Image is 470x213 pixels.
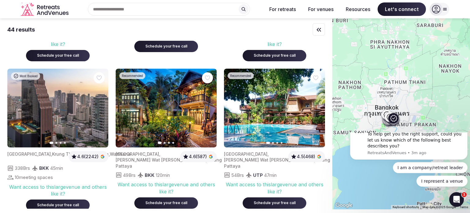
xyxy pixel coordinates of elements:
[291,154,323,160] button: 4.5(468)
[21,2,70,16] svg: Retreats and Venues company logo
[15,174,53,181] span: 10 meeting spaces
[264,172,277,178] span: 47 min
[243,199,306,205] a: Schedule your free call
[134,199,198,205] a: Schedule your free call
[142,44,191,49] div: Schedule your free call
[116,157,206,162] span: [PERSON_NAME] Wat [PERSON_NAME] Buri
[460,205,468,209] a: Terms (opens in new tab)
[77,154,99,160] span: 4.6 (2242)
[51,151,52,157] span: ,
[2,30,120,54] div: Quick reply options
[15,165,30,171] span: 338 Brs
[61,157,122,181] button: Messages
[7,26,35,33] div: 44 results
[116,69,217,147] img: Featured image for venue
[22,28,58,34] div: [DOMAIN_NAME]
[21,2,70,16] a: Visit the homepage
[393,205,419,209] button: Keyboard shortcuts
[303,2,338,16] button: For venues
[243,52,306,58] a: Schedule your free call
[224,181,325,195] div: Want access to this large venue and others like it?
[276,142,278,144] button: Go to slide 3
[7,184,108,197] div: Want access to this large venue and others like it?
[334,201,354,209] a: Open this area in Google Maps (opens a new window)
[69,43,120,54] button: Quick reply: I represent a venue
[266,142,270,144] button: Go to slide 1
[423,205,456,209] span: Map data ©2025 Google
[109,151,110,157] span: ,
[189,154,207,160] span: 4.6 (587)
[71,154,106,160] button: 4.6(2242)
[145,172,155,178] span: BKK
[50,142,54,144] button: Go to slide 1
[20,18,115,23] p: Message from RetreatsAndVenues, sent 3m ago
[224,157,314,162] span: [PERSON_NAME] Wat [PERSON_NAME] Buri
[33,203,82,208] div: Schedule your free call
[59,28,77,34] div: • 3m ago
[449,192,464,207] iframe: Intercom live chat
[272,142,274,144] button: Go to slide 2
[156,172,170,178] span: 120 min
[34,138,89,150] button: Ask a question
[7,69,108,147] img: Featured image for venue
[341,2,375,16] button: Resources
[116,157,222,169] span: Muang Pattaya
[26,201,90,207] a: Schedule your free call
[11,72,40,80] div: Most Booked
[80,172,103,176] span: Messages
[224,151,267,157] span: [GEOGRAPHIC_DATA]
[250,53,299,58] div: Schedule your free call
[119,72,145,79] div: Recommended
[168,142,170,144] button: Go to slide 3
[123,172,136,178] span: 49 Brs
[20,74,38,78] span: Most Booked
[172,142,174,144] button: Go to slide 4
[45,30,120,41] button: Quick reply: I am a company/retreat leader
[159,151,160,157] span: ,
[142,200,191,206] div: Schedule your free call
[228,72,254,79] div: Recommended
[22,22,354,27] span: Hello 👋 How can I assist you [DATE]? To help get you the right support, could you let us know whi...
[253,172,263,178] span: UTP
[55,142,57,144] button: Go to slide 2
[7,21,19,34] img: Profile image for ilanna
[134,43,198,49] a: Schedule your free call
[26,52,90,58] a: Schedule your free call
[158,142,162,144] button: Go to slide 1
[462,192,467,197] span: 1
[348,132,470,190] iframe: Intercom notifications message
[378,2,426,16] span: Let's connect
[281,142,282,144] button: Go to slide 4
[7,151,51,157] span: [GEOGRAPHIC_DATA]
[116,181,217,195] div: Want access to this large venue and others like it?
[183,154,214,160] button: 4.6(587)
[107,2,118,13] div: Close
[24,172,37,176] span: Home
[116,151,159,157] span: [GEOGRAPHIC_DATA]
[33,53,82,58] div: Schedule your free call
[334,201,354,209] img: Google
[224,69,325,147] img: Featured image for venue
[231,172,244,178] span: 54 Brs
[230,74,251,78] span: Recommended
[224,157,330,169] span: Muang Pattaya
[52,151,109,157] span: Krung Thep Maha Nakhon
[267,151,269,157] span: ,
[110,151,131,157] span: Watthana
[64,142,66,144] button: Go to slide 4
[297,154,315,160] span: 4.5 (468)
[50,165,63,171] span: 45 min
[45,3,78,13] h1: Messages
[264,2,301,16] button: For retreats
[122,74,143,78] span: Recommended
[250,200,299,206] div: Schedule your free call
[60,142,62,144] button: Go to slide 3
[39,165,49,171] span: BKK
[164,142,166,144] button: Go to slide 2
